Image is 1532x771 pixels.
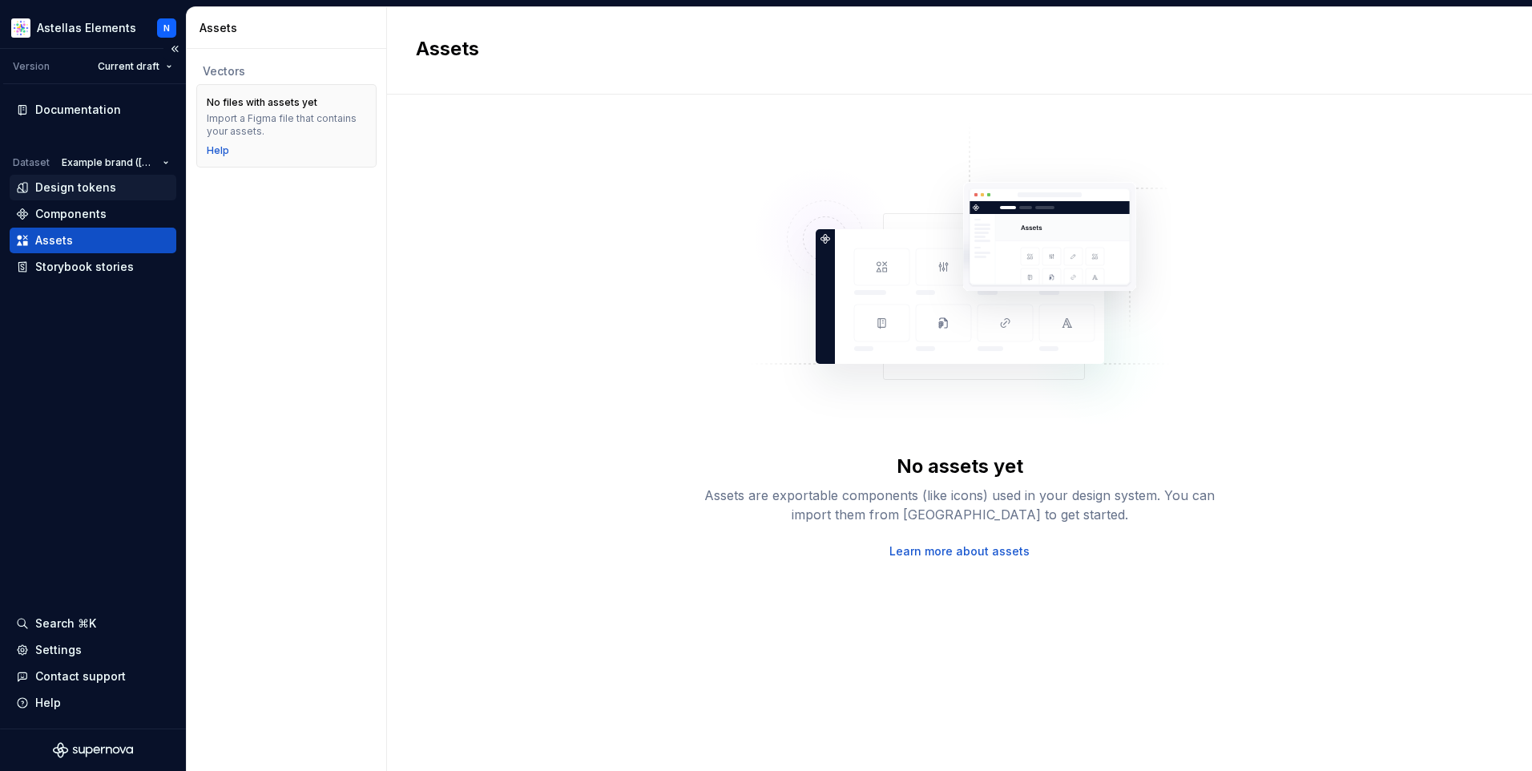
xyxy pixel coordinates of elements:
div: N [163,22,170,34]
button: Example brand ([GEOGRAPHIC_DATA]) [54,151,176,174]
a: Settings [10,637,176,663]
button: Help [10,690,176,716]
div: No files with assets yet [207,96,317,109]
span: Current draft [98,60,159,73]
img: b2369ad3-f38c-46c1-b2a2-f2452fdbdcd2.png [11,18,30,38]
h2: Assets [416,36,1484,62]
a: Components [10,201,176,227]
button: Collapse sidebar [163,38,186,60]
div: Storybook stories [35,259,134,275]
button: Contact support [10,664,176,689]
div: Assets [35,232,73,248]
a: Documentation [10,97,176,123]
a: Design tokens [10,175,176,200]
div: Assets [200,20,380,36]
button: Search ⌘K [10,611,176,636]
div: Astellas Elements [37,20,136,36]
div: Settings [35,642,82,658]
div: Design tokens [35,180,116,196]
div: Import a Figma file that contains your assets. [207,112,366,138]
svg: Supernova Logo [53,742,133,758]
div: Version [13,60,50,73]
a: Help [207,144,229,157]
div: Vectors [203,63,370,79]
div: Search ⌘K [35,616,96,632]
div: Documentation [35,102,121,118]
div: No assets yet [897,454,1023,479]
a: Storybook stories [10,254,176,280]
button: Current draft [91,55,179,78]
span: Example brand ([GEOGRAPHIC_DATA]) [62,156,156,169]
a: Learn more about assets [889,543,1030,559]
div: Components [35,206,107,222]
div: Help [35,695,61,711]
button: Astellas ElementsN [3,10,183,45]
a: Assets [10,228,176,253]
div: Contact support [35,668,126,684]
div: Dataset [13,156,50,169]
div: Assets are exportable components (like icons) used in your design system. You can import them fro... [704,486,1216,524]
